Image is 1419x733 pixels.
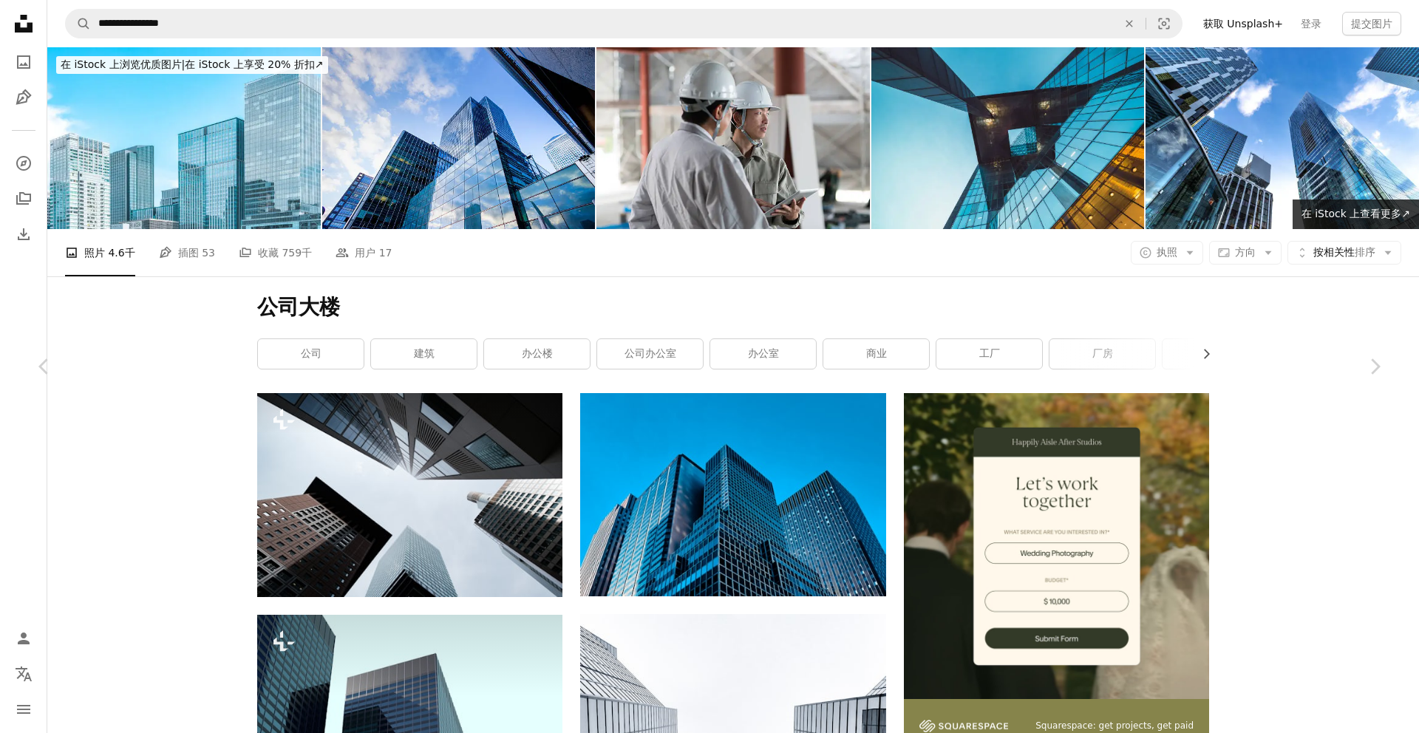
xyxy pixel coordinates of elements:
[9,624,38,653] a: 登录 / 注册
[202,247,215,259] font: 53
[1193,339,1209,369] button: 向右滚动列表
[1235,246,1256,258] font: 方向
[9,695,38,724] button: 菜单
[9,47,38,77] a: 照片
[597,339,703,369] a: 公司办公室
[1301,208,1402,219] font: 在 iStock 上查看更多
[580,393,885,596] img: 低角度观看高层建筑
[1113,10,1146,38] button: 清除
[61,58,182,70] font: 在 iStock 上浏览优质图片
[178,247,199,259] font: 插图
[823,339,929,369] a: 商业
[1035,720,1194,732] span: Squarespace: get projects, get paid
[1351,18,1392,30] font: 提交图片
[1163,339,1268,369] a: 城市
[904,393,1209,698] img: file-1747939393036-2c53a76c450aimage
[379,247,392,259] font: 17
[159,229,215,276] a: 插图 53
[47,47,337,83] a: 在 iStock 上浏览优质图片|在 iStock 上享受 20% 折扣↗
[258,247,279,259] font: 收藏
[282,247,312,259] font: 759千
[258,339,364,369] a: 公司
[9,659,38,689] button: 语言
[625,347,676,359] font: 公司办公室
[1313,246,1355,258] font: 按相关性
[1194,12,1292,35] a: 获取 Unsplash+
[1293,200,1419,229] a: 在 iStock 上查看更多↗
[371,339,477,369] a: 建筑
[484,339,590,369] a: 办公楼
[871,47,1145,229] img: 现代办公楼细节，伦敦
[522,347,553,359] font: 办公楼
[239,229,312,276] a: 收藏 759千
[580,488,885,501] a: 低角度观看高层建筑
[1355,246,1375,258] font: 排序
[866,347,887,359] font: 商业
[66,10,91,38] button: 搜索 Unsplash
[1203,18,1283,30] font: 获取 Unsplash+
[1287,241,1401,265] button: 按相关性排序
[1342,12,1401,35] button: 提交图片
[355,247,375,259] font: 用户
[979,347,1000,359] font: 工厂
[1209,241,1282,265] button: 方向
[1049,339,1155,369] a: 厂房
[919,720,1008,733] img: file-1747939142011-51e5cc87e3c9
[322,47,596,229] img: 英国伦敦的商业办公楼
[9,149,38,178] a: 探索
[596,47,870,229] img: 两位工程师在使用数字平板电脑时讨论
[9,219,38,249] a: 下载历史记录
[182,58,186,70] font: |
[336,229,392,276] a: 用户 17
[936,339,1042,369] a: 工厂
[748,347,779,359] font: 办公室
[1146,47,1419,229] img: 蓝天白云下的城市现代建筑
[315,58,324,70] font: ↗
[710,339,816,369] a: 办公室
[1146,10,1182,38] button: 视觉搜索
[185,58,315,70] font: 在 iStock 上享受 20% 折扣
[9,184,38,214] a: 收藏
[1401,208,1410,219] font: ↗
[301,347,321,359] font: 公司
[414,347,435,359] font: 建筑
[257,295,340,319] font: 公司大楼
[1301,18,1321,30] font: 登录
[1157,246,1177,258] font: 执照
[1330,296,1419,437] a: 下一个
[257,393,562,596] img: 城市中的一组高楼
[47,47,321,229] img: 东京丸之内商业区的办公楼
[257,488,562,502] a: 城市中的一组高楼
[1292,12,1330,35] a: 登录
[1092,347,1113,359] font: 厂房
[1131,241,1203,265] button: 执照
[9,83,38,112] a: 插图
[65,9,1182,38] form: 在全站范围内查找视觉效果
